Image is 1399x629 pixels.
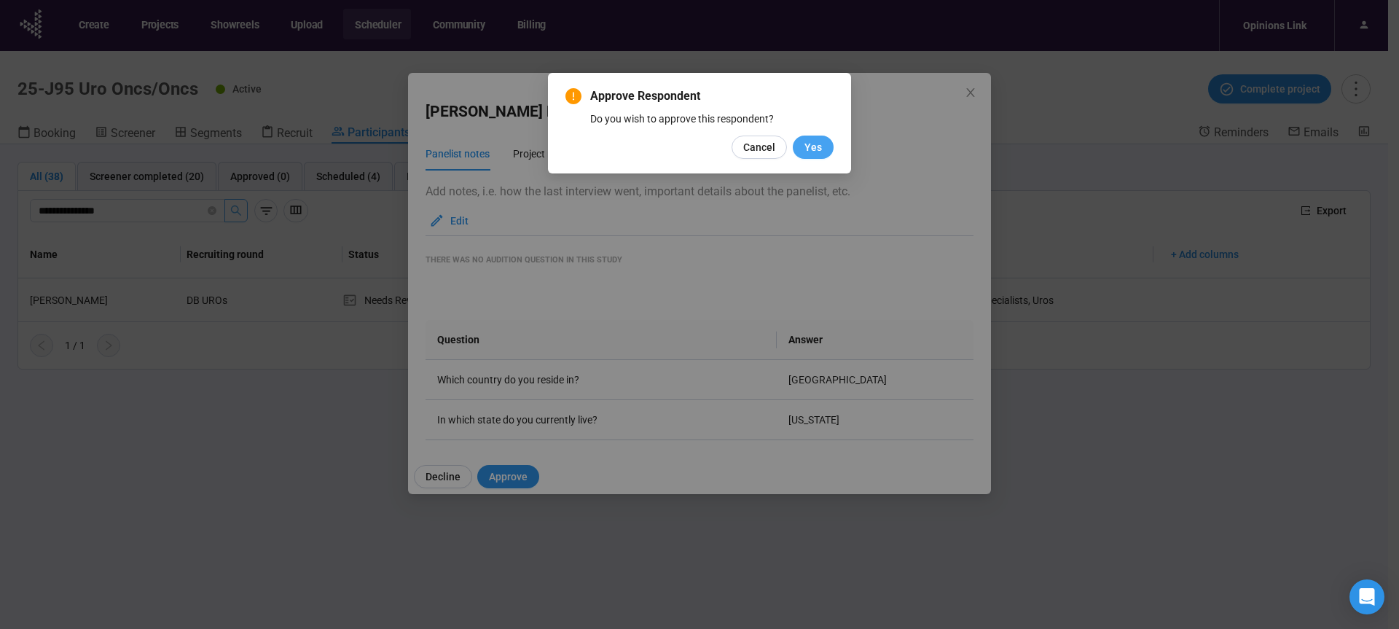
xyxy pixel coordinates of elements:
span: exclamation-circle [565,88,581,104]
button: Yes [793,136,834,159]
span: Yes [804,139,822,155]
div: Do you wish to approve this respondent? [590,111,834,127]
span: Approve Respondent [590,87,834,105]
span: Cancel [743,139,775,155]
div: Open Intercom Messenger [1349,579,1384,614]
button: Cancel [732,136,787,159]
